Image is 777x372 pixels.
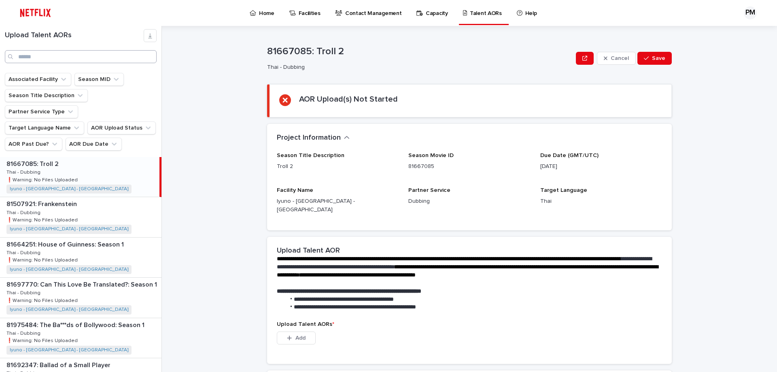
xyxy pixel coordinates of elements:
[6,159,60,168] p: 81667085: Troll 2
[277,197,399,214] p: Iyuno - [GEOGRAPHIC_DATA] - [GEOGRAPHIC_DATA]
[277,321,334,327] span: Upload Talent AORs
[6,216,79,223] p: ❗️Warning: No Files Uploaded
[74,73,124,86] button: Season MID
[277,187,313,193] span: Facility Name
[408,187,450,193] span: Partner Service
[10,267,128,272] a: Iyuno - [GEOGRAPHIC_DATA] - [GEOGRAPHIC_DATA]
[5,89,88,102] button: Season Title Description
[408,197,530,206] p: Dubbing
[540,153,599,158] span: Due Date (GMT/UTC)
[6,279,159,289] p: 81697770: Can This Love Be Translated?: Season 1
[267,64,569,71] p: Thai - Dubbing
[6,289,42,296] p: Thai - Dubbing
[6,329,42,336] p: Thai - Dubbing
[10,186,128,192] a: Iyuno - [GEOGRAPHIC_DATA] - [GEOGRAPHIC_DATA]
[5,138,62,151] button: AOR Past Due?
[6,256,79,263] p: ❗️Warning: No Files Uploaded
[267,46,573,57] p: 81667085: Troll 2
[295,335,306,341] span: Add
[6,199,79,208] p: 81507921: Frankenstein
[597,52,636,65] button: Cancel
[6,176,79,183] p: ❗️Warning: No Files Uploaded
[277,153,344,158] span: Season Title Description
[299,94,398,104] h2: AOR Upload(s) Not Started
[5,50,157,63] input: Search
[5,73,71,86] button: Associated Facility
[6,239,125,249] p: 81664251: House of Guinness: Season 1
[277,134,341,142] h2: Project Information
[6,296,79,304] p: ❗️Warning: No Files Uploaded
[10,307,128,312] a: Iyuno - [GEOGRAPHIC_DATA] - [GEOGRAPHIC_DATA]
[277,247,340,255] h2: Upload Talent AOR
[5,105,78,118] button: Partner Service Type
[540,187,587,193] span: Target Language
[540,197,662,206] p: Thai
[6,168,42,175] p: Thai - Dubbing
[6,360,112,369] p: 81692347: Ballad of a Small Player
[611,55,629,61] span: Cancel
[6,208,42,216] p: Thai - Dubbing
[408,162,530,171] p: 81667085
[66,138,122,151] button: AOR Due Date
[277,134,350,142] button: Project Information
[408,153,454,158] span: Season Movie ID
[652,55,665,61] span: Save
[540,162,662,171] p: [DATE]
[5,31,144,40] h1: Upload Talent AORs
[637,52,672,65] button: Save
[744,6,757,19] div: PM
[5,121,84,134] button: Target Language Name
[16,5,55,21] img: ifQbXi3ZQGMSEF7WDB7W
[277,162,399,171] p: Troll 2
[6,336,79,344] p: ❗️Warning: No Files Uploaded
[6,249,42,256] p: Thai - Dubbing
[10,347,128,353] a: Iyuno - [GEOGRAPHIC_DATA] - [GEOGRAPHIC_DATA]
[87,121,156,134] button: AOR Upload Status
[277,332,316,344] button: Add
[6,320,146,329] p: 81975484: The Ba***ds of Bollywood: Season 1
[10,226,128,232] a: Iyuno - [GEOGRAPHIC_DATA] - [GEOGRAPHIC_DATA]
